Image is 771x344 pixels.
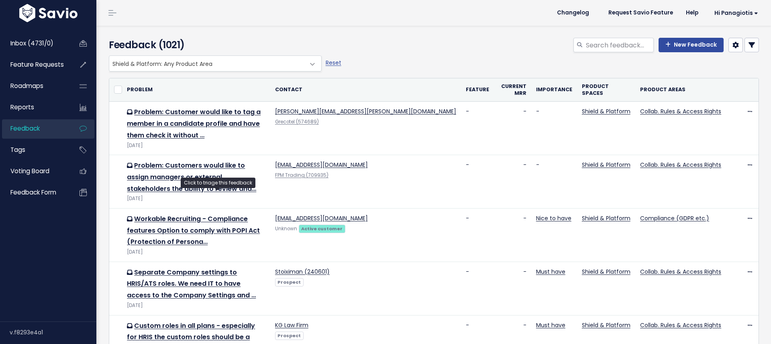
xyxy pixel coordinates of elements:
a: Feedback form [2,183,67,202]
h4: Feedback (1021) [109,38,318,52]
a: Problem: Customer would like to tag a member in a candidate profile and have them check it without … [127,107,261,140]
span: Tags [10,145,25,154]
a: Collab. Rules & Access Rights [640,268,721,276]
a: Voting Board [2,162,67,180]
a: Stoiximan (240601) [275,268,330,276]
th: Importance [531,78,577,102]
th: Current MRR [494,78,531,102]
td: - [461,262,494,315]
div: [DATE] [127,248,265,256]
td: - [531,155,577,209]
a: Shield & Platform [582,214,630,222]
td: - [494,208,531,262]
a: Shield & Platform [582,321,630,329]
a: Hi Panagiotis [705,7,765,19]
span: Unknown [275,225,297,232]
div: Click to triage this feedback [181,178,255,188]
a: Tags [2,141,67,159]
a: Grecotel (574689) [275,119,319,125]
a: Collab. Rules & Access Rights [640,321,721,329]
a: Collab. Rules & Access Rights [640,161,721,169]
span: Feedback form [10,188,56,197]
div: [DATE] [127,301,265,310]
a: Shield & Platform [582,268,630,276]
span: Roadmaps [10,82,43,90]
strong: Prospect [277,332,301,339]
th: Problem [122,78,270,102]
a: Reset [326,59,341,67]
th: Product Areas [635,78,726,102]
a: Nice to have [536,214,571,222]
td: - [531,102,577,155]
a: Collab. Rules & Access Rights [640,107,721,115]
a: Prospect [275,278,304,286]
a: Must have [536,321,565,329]
th: Feature [461,78,494,102]
a: Workable Recruiting - Compliance features Option to comply with POPI Act (Protection of Persona… [127,214,260,247]
a: [PERSON_NAME][EMAIL_ADDRESS][PERSON_NAME][DOMAIN_NAME] [275,107,456,115]
td: - [494,155,531,209]
span: Reports [10,103,34,111]
span: Voting Board [10,167,49,175]
a: Request Savio Feature [602,7,679,19]
span: Hi Panagiotis [714,10,758,16]
th: Product Spaces [577,78,635,102]
td: - [461,102,494,155]
a: Inbox (4731/0) [2,34,67,53]
a: Feedback [2,119,67,138]
div: v.f8293e4a1 [10,322,96,343]
a: Must have [536,268,565,276]
td: - [461,208,494,262]
a: KG Law Firm [275,321,308,329]
span: Feature Requests [10,60,64,69]
div: [DATE] [127,195,265,203]
span: Feedback [10,124,40,133]
a: Shield & Platform [582,107,630,115]
span: Inbox (4731/0) [10,39,53,47]
a: Shield & Platform [582,161,630,169]
a: Reports [2,98,67,117]
a: [EMAIL_ADDRESS][DOMAIN_NAME] [275,214,368,222]
th: Contact [270,78,461,102]
a: Compliance (GDPR etc.) [640,214,709,222]
a: Active customer [299,224,345,232]
a: Help [679,7,705,19]
img: logo-white.9d6f32f41409.svg [17,4,80,22]
td: - [461,155,494,209]
span: Shield & Platform: Any Product Area [109,55,322,72]
span: Shield & Platform: Any Product Area [109,56,305,71]
strong: Prospect [277,279,301,285]
a: Separate Company settings to HRIS/ATS roles. We need IT to have access to the Company Settings and … [127,268,256,300]
div: [DATE] [127,141,265,150]
a: Roadmaps [2,77,67,95]
td: - [494,102,531,155]
a: [EMAIL_ADDRESS][DOMAIN_NAME] [275,161,368,169]
td: - [494,262,531,315]
strong: Active customer [301,225,343,232]
a: Feature Requests [2,55,67,74]
a: Prospect [275,331,304,339]
a: FPM Trading (709935) [275,172,328,178]
input: Search feedback... [585,38,654,52]
span: Changelog [557,10,589,16]
a: New Feedback [659,38,724,52]
a: Problem: Customers would like to assign managers or external stakeholders the ability to review and… [127,161,256,193]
